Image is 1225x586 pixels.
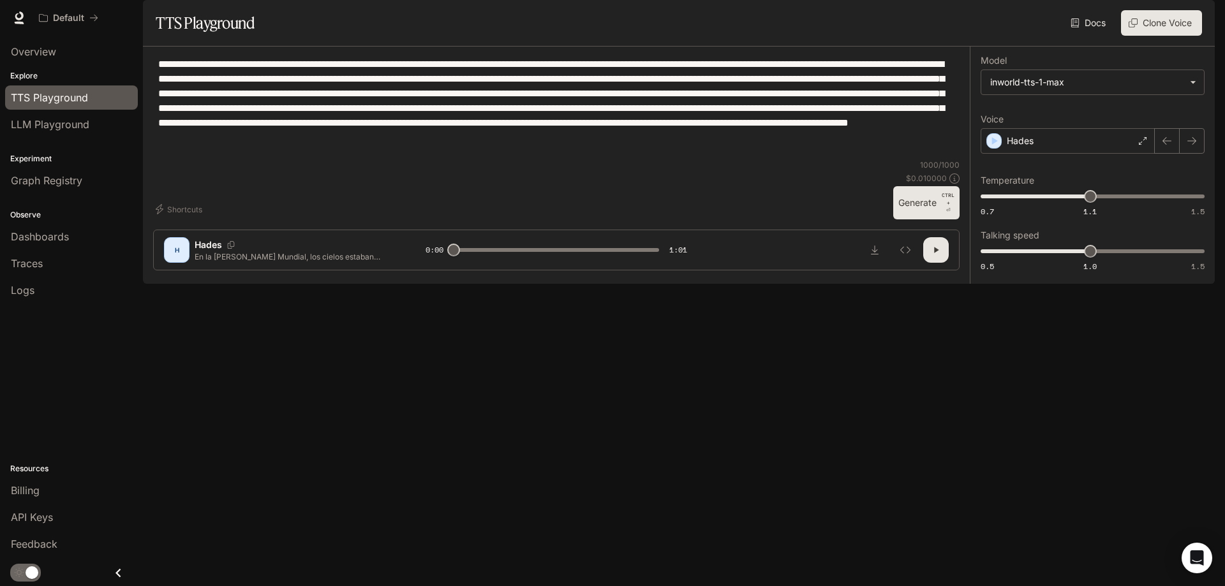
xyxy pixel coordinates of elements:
p: 1000 / 1000 [920,159,960,170]
span: 0.5 [981,261,994,272]
div: Open Intercom Messenger [1182,543,1212,573]
span: 0.7 [981,206,994,217]
a: Docs [1068,10,1111,36]
button: Shortcuts [153,199,207,219]
span: 1.5 [1191,261,1205,272]
p: Model [981,56,1007,65]
button: GenerateCTRL +⏎ [893,186,960,219]
p: CTRL + [942,191,954,207]
p: Default [53,13,84,24]
button: Download audio [862,237,887,263]
span: 1.1 [1083,206,1097,217]
button: Inspect [893,237,918,263]
button: Copy Voice ID [222,241,240,249]
span: 1:01 [669,244,687,256]
div: inworld-tts-1-max [990,76,1184,89]
p: Hades [195,238,222,251]
p: Temperature [981,176,1034,185]
p: En la [PERSON_NAME] Mundial, los cielos estaban dominados por máquinas temibles. Cazas alemanes c... [195,251,395,262]
span: 1.0 [1083,261,1097,272]
p: Talking speed [981,231,1039,240]
p: ⏎ [942,191,954,214]
button: All workspaces [33,5,104,31]
button: Clone Voice [1121,10,1202,36]
div: H [167,240,187,260]
p: Hades [1007,135,1034,147]
span: 1.5 [1191,206,1205,217]
p: Voice [981,115,1004,124]
h1: TTS Playground [156,10,255,36]
span: 0:00 [426,244,443,256]
div: inworld-tts-1-max [981,70,1204,94]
